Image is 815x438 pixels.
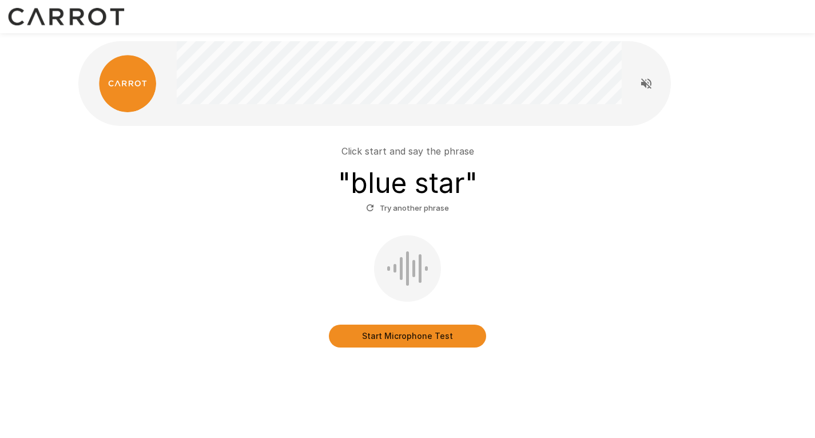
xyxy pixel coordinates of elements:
[99,55,156,112] img: carrot_logo.png
[635,72,658,95] button: Read questions aloud
[338,167,478,199] h3: " blue star "
[363,199,452,217] button: Try another phrase
[341,144,474,158] p: Click start and say the phrase
[329,325,486,348] button: Start Microphone Test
